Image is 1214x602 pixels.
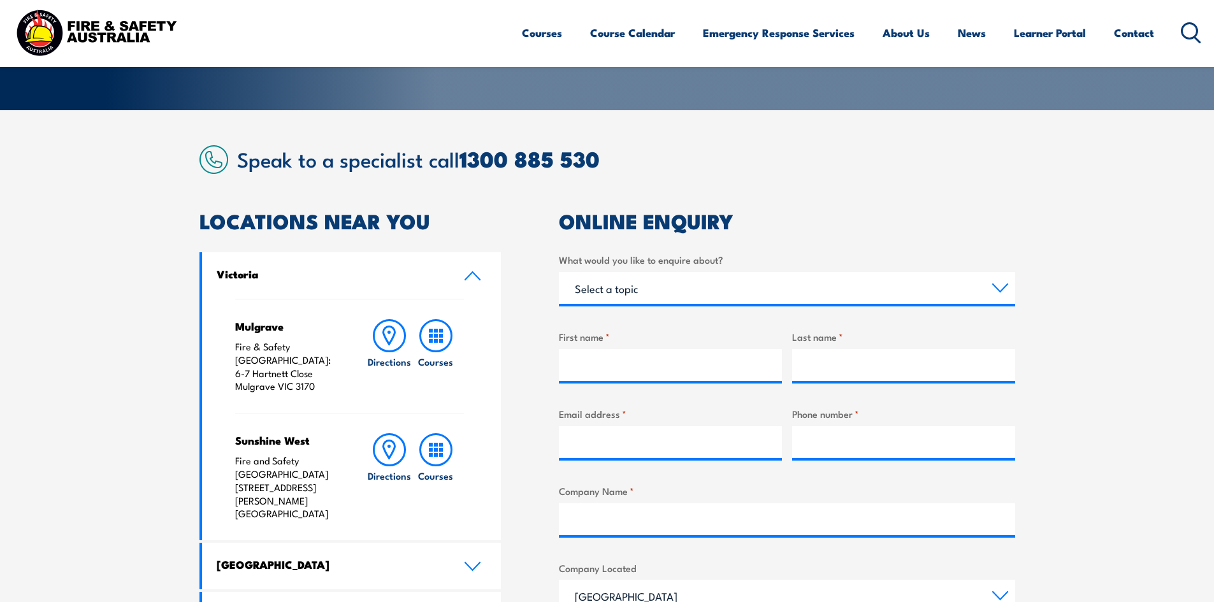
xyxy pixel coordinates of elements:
label: Email address [559,406,782,421]
a: Contact [1114,16,1154,50]
label: Company Located [559,561,1015,575]
a: Course Calendar [590,16,675,50]
p: Fire & Safety [GEOGRAPHIC_DATA]: 6-7 Hartnett Close Mulgrave VIC 3170 [235,340,342,393]
h6: Courses [418,355,453,368]
label: What would you like to enquire about? [559,252,1015,267]
label: First name [559,329,782,344]
a: Courses [413,319,459,393]
h6: Directions [368,355,411,368]
label: Last name [792,329,1015,344]
a: 1300 885 530 [459,141,600,175]
a: About Us [883,16,930,50]
a: Directions [366,319,412,393]
h4: Sunshine West [235,433,342,447]
a: Directions [366,433,412,520]
h4: Mulgrave [235,319,342,333]
a: Courses [522,16,562,50]
h6: Courses [418,469,453,482]
h2: Speak to a specialist call [237,147,1015,170]
h2: ONLINE ENQUIRY [559,211,1015,229]
p: Fire and Safety [GEOGRAPHIC_DATA] [STREET_ADDRESS][PERSON_NAME] [GEOGRAPHIC_DATA] [235,454,342,520]
a: Victoria [202,252,502,299]
a: [GEOGRAPHIC_DATA] [202,543,502,589]
a: Learner Portal [1014,16,1086,50]
label: Company Name [559,484,1015,498]
a: Courses [413,433,459,520]
h4: Victoria [217,267,445,281]
h2: LOCATIONS NEAR YOU [199,211,502,229]
h6: Directions [368,469,411,482]
a: News [958,16,986,50]
a: Emergency Response Services [703,16,855,50]
h4: [GEOGRAPHIC_DATA] [217,557,445,571]
label: Phone number [792,406,1015,421]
